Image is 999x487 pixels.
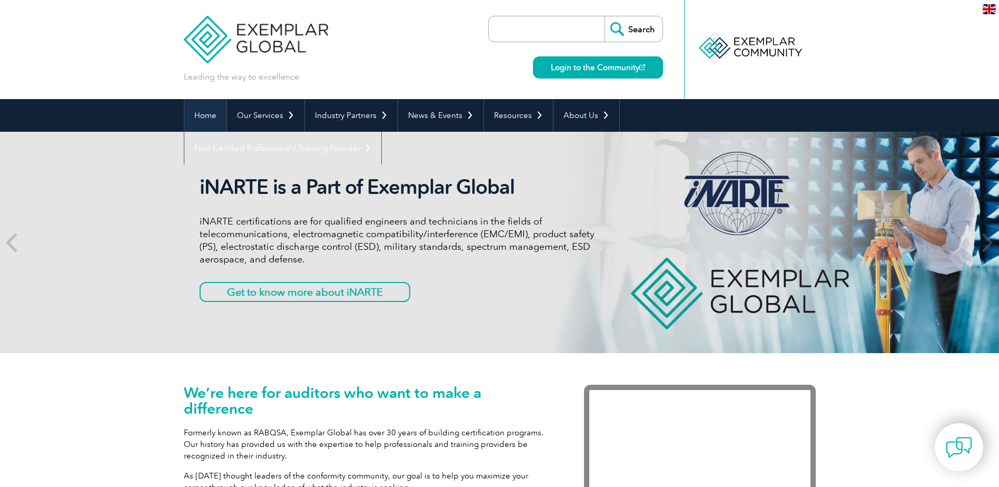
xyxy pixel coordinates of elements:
[639,64,645,70] img: open_square.png
[553,99,619,132] a: About Us
[200,215,595,266] p: iNARTE certifications are for qualified engineers and technicians in the fields of telecommunicat...
[184,427,552,462] p: Formerly known as RABQSA, Exemplar Global has over 30 years of building certification programs. O...
[184,385,552,416] h1: We’re here for auditors who want to make a difference
[184,71,299,83] p: Leading the way to excellence
[227,99,304,132] a: Our Services
[200,282,410,302] a: Get to know more about iNARTE
[533,56,663,79] a: Login to the Community
[983,4,996,14] img: en
[398,99,483,132] a: News & Events
[184,132,381,164] a: Find Certified Professional / Training Provider
[946,434,972,461] img: contact-chat.png
[200,175,595,199] h2: iNARTE is a Part of Exemplar Global
[184,99,226,132] a: Home
[484,99,553,132] a: Resources
[305,99,398,132] a: Industry Partners
[605,16,662,42] input: Search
